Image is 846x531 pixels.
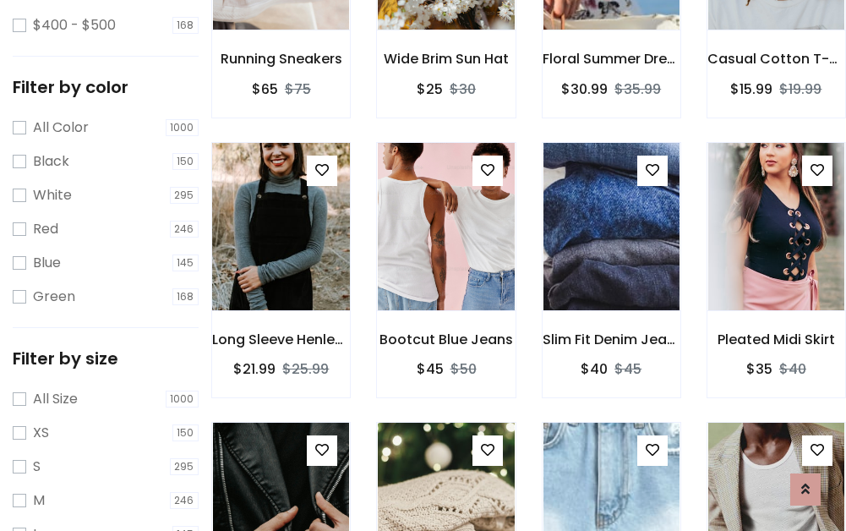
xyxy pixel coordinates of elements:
[172,153,199,170] span: 150
[450,79,476,99] del: $30
[543,51,680,67] h6: Floral Summer Dress
[450,359,477,379] del: $50
[282,359,329,379] del: $25.99
[377,51,515,67] h6: Wide Brim Sun Hat
[33,253,61,273] label: Blue
[417,81,443,97] h6: $25
[33,15,116,36] label: $400 - $500
[285,79,311,99] del: $75
[707,51,845,67] h6: Casual Cotton T-Shirt
[33,287,75,307] label: Green
[581,361,608,377] h6: $40
[561,81,608,97] h6: $30.99
[779,359,806,379] del: $40
[33,118,89,138] label: All Color
[252,81,278,97] h6: $65
[33,457,41,477] label: S
[33,423,49,443] label: XS
[170,492,199,509] span: 246
[377,331,515,348] h6: Bootcut Blue Jeans
[33,389,78,409] label: All Size
[172,17,199,34] span: 168
[233,361,276,377] h6: $21.99
[707,331,845,348] h6: Pleated Midi Skirt
[170,458,199,475] span: 295
[730,81,772,97] h6: $15.99
[417,361,444,377] h6: $45
[170,187,199,204] span: 295
[13,348,199,369] h5: Filter by size
[614,79,661,99] del: $35.99
[779,79,821,99] del: $19.99
[212,331,350,348] h6: Long Sleeve Henley T-Shirt
[172,424,199,441] span: 150
[212,51,350,67] h6: Running Sneakers
[746,361,772,377] h6: $35
[13,77,199,97] h5: Filter by color
[543,331,680,348] h6: Slim Fit Denim Jeans
[33,490,45,511] label: M
[166,391,199,408] span: 1000
[172,255,199,271] span: 145
[172,288,199,305] span: 168
[33,151,69,172] label: Black
[33,185,72,205] label: White
[166,119,199,136] span: 1000
[170,221,199,238] span: 246
[614,359,641,379] del: $45
[33,219,58,239] label: Red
